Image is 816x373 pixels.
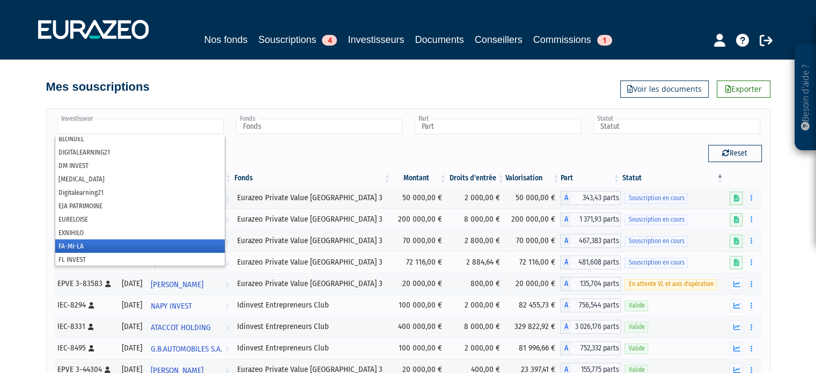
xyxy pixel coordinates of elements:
[505,295,561,316] td: 82 455,73 €
[571,213,621,226] span: 1 371,93 parts
[447,252,505,273] td: 2 884,64 €
[392,338,447,359] td: 100 000,00 €
[55,226,225,239] li: EXNIHILO
[624,215,688,225] span: Souscription en cours
[392,169,447,187] th: Montant: activer pour trier la colonne par ordre croissant
[560,277,621,291] div: A - Eurazeo Private Value Europe 3
[121,299,143,311] div: [DATE]
[146,295,233,316] a: NAPY INVEST
[560,341,571,355] span: A
[571,255,621,269] span: 481,608 parts
[105,281,111,287] i: [Français] Personne physique
[151,318,211,338] span: ATACCOT HOLDING
[392,252,447,273] td: 72 116,00 €
[571,298,621,312] span: 756,544 parts
[447,295,505,316] td: 2 000,00 €
[89,302,94,309] i: [Français] Personne physique
[708,145,762,162] button: Reset
[475,32,523,47] a: Conseillers
[505,316,561,338] td: 329 822,92 €
[560,298,621,312] div: A - Idinvest Entrepreneurs Club
[624,258,688,268] span: Souscription en cours
[121,321,143,332] div: [DATE]
[447,169,505,187] th: Droits d'entrée: activer pour trier la colonne par ordre croissant
[55,172,225,186] li: [MEDICAL_DATA]
[621,169,724,187] th: Statut : activer pour trier la colonne par ordre d&eacute;croissant
[799,49,812,145] p: Besoin d'aide ?
[560,191,621,205] div: A - Eurazeo Private Value Europe 3
[392,295,447,316] td: 100 000,00 €
[55,239,225,253] li: FA-MI-LA
[105,367,111,373] i: [Français] Personne physique
[55,159,225,172] li: DM INVEST
[237,192,388,203] div: Eurazeo Private Value [GEOGRAPHIC_DATA] 3
[237,257,388,268] div: Eurazeo Private Value [GEOGRAPHIC_DATA] 3
[55,145,225,159] li: DIGITALEARNING21
[560,213,621,226] div: A - Eurazeo Private Value Europe 3
[225,210,229,230] i: Voir l'investisseur
[505,209,561,230] td: 200 000,00 €
[560,191,571,205] span: A
[571,234,621,248] span: 467,383 parts
[447,316,505,338] td: 8 000,00 €
[560,298,571,312] span: A
[505,273,561,295] td: 20 000,00 €
[237,214,388,225] div: Eurazeo Private Value [GEOGRAPHIC_DATA] 3
[505,169,561,187] th: Valorisation: activer pour trier la colonne par ordre croissant
[505,187,561,209] td: 50 000,00 €
[392,316,447,338] td: 400 000,00 €
[560,213,571,226] span: A
[38,20,149,39] img: 1732889491-logotype_eurazeo_blanc_rvb.png
[571,191,621,205] span: 343,43 parts
[121,342,143,354] div: [DATE]
[55,213,225,226] li: EURELOISE
[89,345,94,352] i: [Français] Personne physique
[560,255,571,269] span: A
[560,320,621,334] div: A - Idinvest Entrepreneurs Club
[624,322,648,332] span: Valide
[447,209,505,230] td: 8 000,00 €
[57,321,114,332] div: IEC-8331
[560,341,621,355] div: A - Idinvest Entrepreneurs Club
[560,234,571,248] span: A
[151,296,192,316] span: NAPY INVEST
[46,81,150,93] h4: Mes souscriptions
[392,209,447,230] td: 200 000,00 €
[55,132,225,145] li: BLONDEL
[57,342,114,354] div: IEC-8495
[237,299,388,311] div: Idinvest Entrepreneurs Club
[237,278,388,289] div: Eurazeo Private Value [GEOGRAPHIC_DATA] 3
[392,273,447,295] td: 20 000,00 €
[447,338,505,359] td: 2 000,00 €
[447,230,505,252] td: 2 800,00 €
[55,186,225,199] li: Digitalearning21
[717,81,770,98] a: Exporter
[624,236,688,246] span: Souscription en cours
[533,32,612,47] a: Commissions1
[258,32,337,49] a: Souscriptions4
[225,339,229,359] i: Voir l'investisseur
[620,81,709,98] a: Voir les documents
[225,253,229,273] i: Voir l'investisseur
[571,277,621,291] span: 135,704 parts
[225,189,229,209] i: Voir l'investisseur
[146,338,233,359] a: G.B.AUTOMOBILES S.A.
[597,35,612,46] span: 1
[505,338,561,359] td: 81 996,66 €
[505,252,561,273] td: 72 116,00 €
[57,299,114,311] div: IEC-8294
[560,234,621,248] div: A - Eurazeo Private Value Europe 3
[88,324,94,330] i: [Français] Personne physique
[571,341,621,355] span: 752,332 parts
[225,232,229,252] i: Voir l'investisseur
[237,321,388,332] div: Idinvest Entrepreneurs Club
[151,339,222,359] span: G.B.AUTOMOBILES S.A.
[146,273,233,295] a: [PERSON_NAME]
[392,230,447,252] td: 70 000,00 €
[624,343,648,354] span: Valide
[237,235,388,246] div: Eurazeo Private Value [GEOGRAPHIC_DATA] 3
[624,301,648,311] span: Valide
[392,187,447,209] td: 50 000,00 €
[233,169,392,187] th: Fonds: activer pour trier la colonne par ordre croissant
[121,278,143,289] div: [DATE]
